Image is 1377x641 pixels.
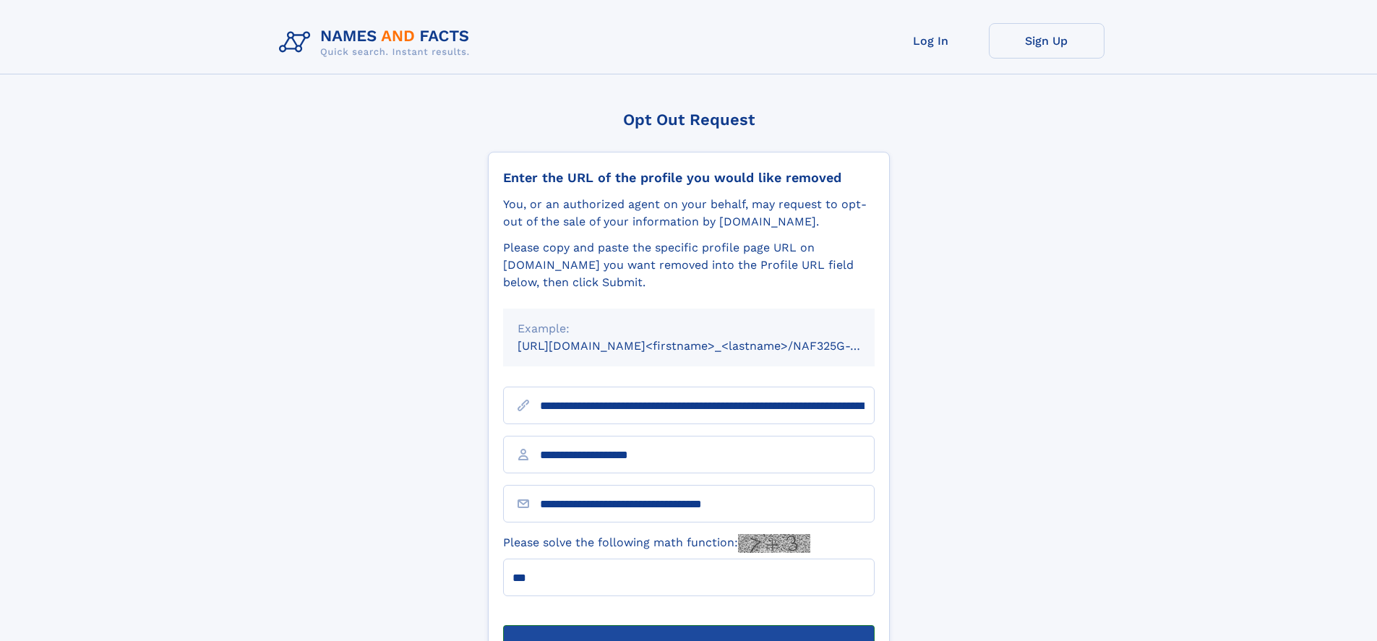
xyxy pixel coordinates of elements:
[518,339,902,353] small: [URL][DOMAIN_NAME]<firstname>_<lastname>/NAF325G-xxxxxxxx
[503,239,875,291] div: Please copy and paste the specific profile page URL on [DOMAIN_NAME] you want removed into the Pr...
[989,23,1104,59] a: Sign Up
[273,23,481,62] img: Logo Names and Facts
[503,170,875,186] div: Enter the URL of the profile you would like removed
[503,196,875,231] div: You, or an authorized agent on your behalf, may request to opt-out of the sale of your informatio...
[518,320,860,337] div: Example:
[488,111,890,129] div: Opt Out Request
[503,534,810,553] label: Please solve the following math function:
[873,23,989,59] a: Log In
